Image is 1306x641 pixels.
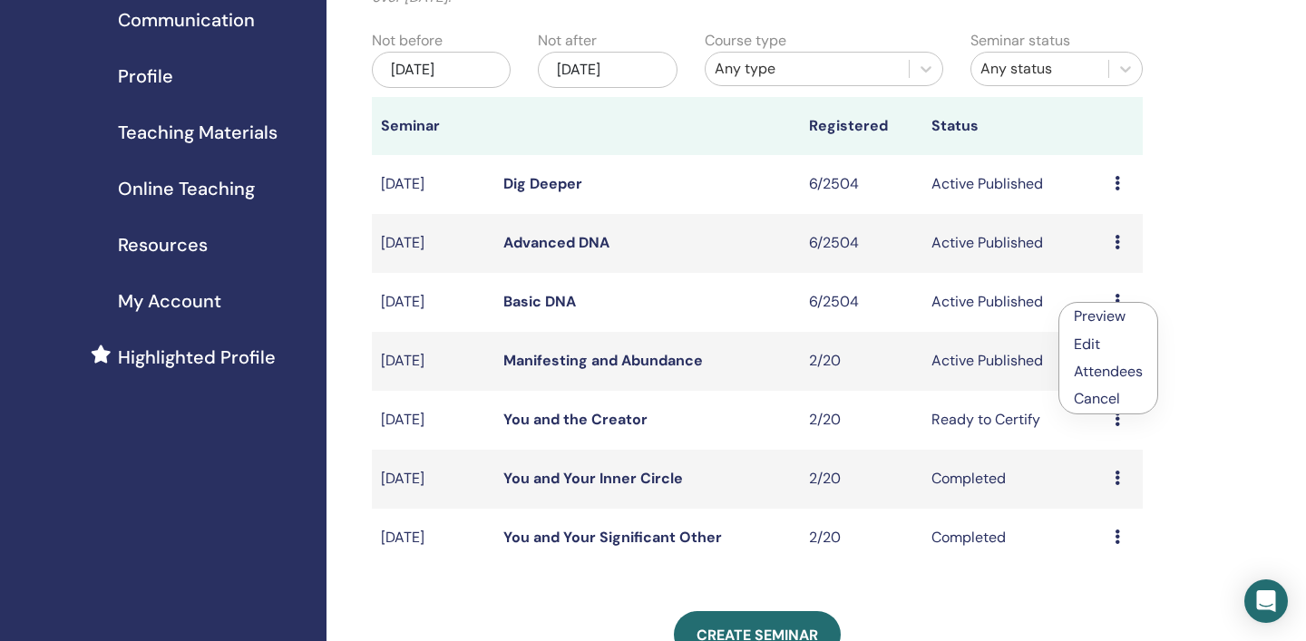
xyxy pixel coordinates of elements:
th: Status [922,97,1106,155]
a: Edit [1074,335,1100,354]
td: Active Published [922,214,1106,273]
td: Ready to Certify [922,391,1106,450]
div: [DATE] [538,52,677,88]
label: Not before [372,30,443,52]
td: [DATE] [372,450,494,509]
td: Completed [922,509,1106,568]
div: Any type [715,58,900,80]
span: Teaching Materials [118,119,278,146]
td: Active Published [922,155,1106,214]
div: [DATE] [372,52,511,88]
td: Active Published [922,273,1106,332]
td: 2/20 [800,332,922,391]
label: Course type [705,30,786,52]
p: Cancel [1074,388,1143,410]
td: [DATE] [372,332,494,391]
td: 2/20 [800,391,922,450]
a: You and Your Inner Circle [503,469,683,488]
span: Highlighted Profile [118,344,276,371]
td: [DATE] [372,214,494,273]
td: 6/2504 [800,273,922,332]
a: Basic DNA [503,292,576,311]
th: Registered [800,97,922,155]
td: [DATE] [372,273,494,332]
span: Online Teaching [118,175,255,202]
a: You and the Creator [503,410,648,429]
a: Dig Deeper [503,174,582,193]
a: Attendees [1074,362,1143,381]
a: You and Your Significant Other [503,528,722,547]
td: [DATE] [372,391,494,450]
th: Seminar [372,97,494,155]
a: Advanced DNA [503,233,609,252]
div: Open Intercom Messenger [1244,579,1288,623]
td: 2/20 [800,450,922,509]
span: Communication [118,6,255,34]
label: Seminar status [970,30,1070,52]
div: Any status [980,58,1099,80]
span: Resources [118,231,208,258]
td: Completed [922,450,1106,509]
td: 2/20 [800,509,922,568]
a: Manifesting and Abundance [503,351,703,370]
span: My Account [118,287,221,315]
label: Not after [538,30,597,52]
td: [DATE] [372,155,494,214]
td: 6/2504 [800,155,922,214]
span: Profile [118,63,173,90]
td: Active Published [922,332,1106,391]
td: 6/2504 [800,214,922,273]
a: Preview [1074,306,1126,325]
td: [DATE] [372,509,494,568]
